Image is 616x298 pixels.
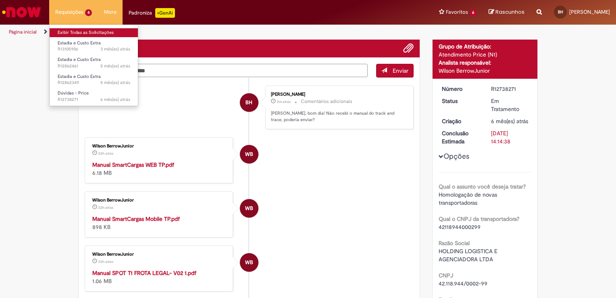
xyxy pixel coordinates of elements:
span: Homologação de novas transportadoras [439,191,499,206]
a: Exibir Todas as Solicitações [50,28,138,37]
b: Qual o CNPJ da transportadora? [439,215,519,222]
span: 42.118.944/0002-99 [439,280,487,287]
dt: Status [436,97,485,105]
div: 1.06 MB [92,269,227,285]
span: 5 mês(es) atrás [100,63,130,69]
span: R13105906 [58,46,130,52]
span: Rascunhos [495,8,524,16]
div: Wilson BerrowJunior [439,67,532,75]
span: 6 mês(es) atrás [491,118,528,125]
b: CNPJ [439,272,453,279]
a: Aberto R13105906 : Estadia e Custo Extra [50,39,138,54]
span: BH [246,93,252,112]
div: Grupo de Atribuição: [439,42,532,50]
span: WB [245,253,253,272]
span: R12862461 [58,63,130,69]
span: R12862349 [58,80,130,86]
time: 28/05/2025 15:02:41 [100,46,130,52]
span: More [104,8,117,16]
time: 29/08/2025 08:35:35 [277,99,291,104]
span: 6 mês(es) atrás [100,97,130,103]
ul: Trilhas de página [6,25,405,40]
div: Wilson BerrowJunior [92,252,227,257]
a: Página inicial [9,29,37,35]
a: Manual SmartCargas Mobile TP.pdf [92,215,180,222]
span: WB [245,145,253,164]
span: HOLDING LOGISTICA E AGENCIADORA LTDA [439,248,499,263]
button: Adicionar anexos [403,43,414,53]
span: [PERSON_NAME] [569,8,610,15]
div: Wilson BerrowJunior [240,199,258,218]
span: 3 mês(es) atrás [100,46,130,52]
time: 28/02/2025 07:43:57 [491,118,528,125]
div: BRUNO HENRIQUE [240,93,258,112]
b: Razão Social [439,239,470,247]
span: 22h atrás [98,151,113,156]
time: 27/03/2025 16:02:19 [100,80,130,86]
a: Aberto R12862461 : Estadia e Custo Extra [50,55,138,70]
dt: Conclusão Estimada [436,129,485,145]
a: Rascunhos [489,8,524,16]
a: Aberto R12738271 : Dúvidas - Price [50,89,138,104]
div: Wilson BerrowJunior [92,144,227,149]
div: Padroniza [129,8,175,18]
small: Comentários adicionais [301,98,352,105]
span: Requisições [55,8,83,16]
div: Wilson BerrowJunior [92,198,227,203]
span: Estadia e Custo Extra [58,40,101,46]
textarea: Digite sua mensagem aqui... [85,64,368,78]
div: Wilson BerrowJunior [240,253,258,272]
div: 898 KB [92,215,227,231]
span: Dúvidas - Price [58,90,89,96]
a: Manual SPOT T1 FROTA LEGAL- V02 1.pdf [92,269,196,277]
div: Analista responsável: [439,59,532,67]
span: 4 [85,9,92,16]
button: Enviar [376,64,414,78]
div: Em Tratamento [491,97,529,113]
span: Favoritos [446,8,468,16]
div: Atendimento Price (N1) [439,50,532,59]
time: 28/02/2025 07:43:58 [100,97,130,103]
ul: Requisições [49,24,138,106]
span: Estadia e Custo Extra [58,57,101,63]
dt: Criação [436,117,485,125]
b: Qual o assunto você deseja tratar? [439,183,526,190]
span: BH [558,9,563,15]
span: Enviar [393,67,408,74]
div: Wilson BerrowJunior [240,145,258,164]
span: Estadia e Custo Extra [58,73,101,80]
p: +GenAi [155,8,175,18]
span: 6 [470,9,477,16]
span: 42118944000299 [439,223,481,231]
div: [DATE] 14:14:38 [491,129,529,145]
span: WB [245,199,253,218]
img: ServiceNow [1,4,42,20]
span: 22h atrás [98,259,113,264]
a: Aberto R12862349 : Estadia e Custo Extra [50,72,138,87]
div: [PERSON_NAME] [271,92,405,97]
dt: Número [436,85,485,93]
div: R12738271 [491,85,529,93]
span: 22h atrás [98,205,113,210]
div: 6.18 MB [92,161,227,177]
span: 5 mês(es) atrás [100,80,130,86]
p: [PERSON_NAME], bom dia! Não recebi o manual do track and trace, poderia enviar? [271,110,405,123]
div: 28/02/2025 07:43:57 [491,117,529,125]
span: R12738271 [58,97,130,103]
a: Manual SmartCargas WEB TP.pdf [92,161,174,168]
time: 28/08/2025 10:22:46 [98,259,113,264]
time: 27/03/2025 16:17:07 [100,63,130,69]
span: 2m atrás [277,99,291,104]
